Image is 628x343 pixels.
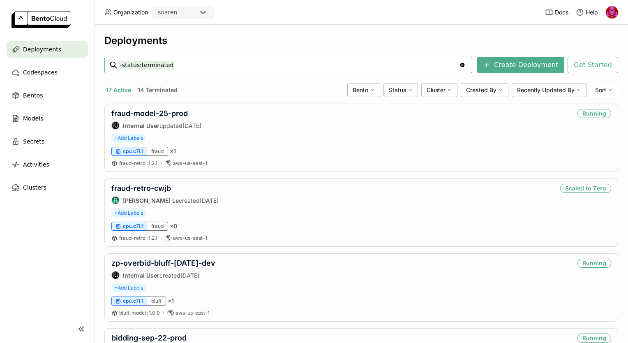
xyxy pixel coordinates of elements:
[23,160,49,169] span: Activities
[147,147,168,156] div: fraud
[560,184,611,193] div: Scaled to Zero
[111,196,219,204] div: created
[389,86,406,94] span: Status
[7,41,88,58] a: Deployments
[7,64,88,81] a: Codespaces
[477,57,564,73] button: Create Deployment
[111,134,146,143] span: +Add Labels
[111,271,120,279] div: Internal User
[23,183,46,192] span: Clusters
[168,297,174,305] span: × 1
[170,222,177,230] span: × 0
[577,334,611,343] div: Running
[119,160,157,167] a: fraud-retro:1.2.1
[158,8,177,16] div: soaren
[23,67,58,77] span: Codespaces
[119,310,160,316] a: bluff_model:1.0.0
[147,297,166,306] div: bluff
[590,83,618,97] div: Sort
[119,310,160,316] span: bluff_model 1.0.0
[119,58,459,72] input: Search
[7,87,88,104] a: Bentos
[173,235,207,241] span: aws-us-east-1
[555,9,568,16] span: Docs
[7,110,88,127] a: Models
[111,109,188,118] a: fraud-model-25-prod
[427,86,446,94] span: Cluster
[111,121,120,130] div: Internal User
[123,197,179,204] strong: [PERSON_NAME] Le
[586,9,598,16] span: Help
[421,83,457,97] div: Cluster
[111,184,171,192] a: fraud-retro-cwjb
[576,8,598,16] div: Help
[466,86,496,94] span: Created By
[123,298,143,304] span: cpu.c7i.1
[112,197,119,204] img: Nhan Le
[111,209,146,218] span: +Add Labels
[147,222,168,231] div: fraud
[119,160,157,166] span: fraud-retro 1.2.1
[12,12,71,28] img: logo
[23,44,61,54] span: Deployments
[7,133,88,150] a: Secrets
[104,35,618,47] div: Deployments
[170,148,176,155] span: × 1
[517,86,575,94] span: Recently Updated By
[577,109,611,118] div: Running
[347,83,380,97] div: Bento
[577,259,611,268] div: Running
[7,179,88,196] a: Clusters
[123,223,143,229] span: cpu.c7i.1
[180,272,199,279] span: [DATE]
[461,83,508,97] div: Created By
[23,114,43,123] span: Models
[182,122,201,129] span: [DATE]
[123,122,159,129] strong: Internal User
[112,271,119,279] div: IU
[173,160,207,167] span: aws-us-east-1
[545,8,568,16] a: Docs
[111,121,201,130] div: updated
[136,85,179,95] button: 14 Terminated
[383,83,418,97] div: Status
[178,9,179,17] input: Selected soaren.
[595,86,606,94] span: Sort
[146,160,148,166] span: :
[146,235,148,241] span: :
[113,9,148,16] span: Organization
[200,197,219,204] span: [DATE]
[147,310,148,316] span: :
[111,259,215,267] a: zp-overbid-bluff-[DATE]-dev
[175,310,210,316] span: aws-us-east-1
[512,83,586,97] div: Recently Updated By
[111,283,146,292] span: +Add Labels
[123,148,143,155] span: cpu.c7i.1
[23,137,44,146] span: Secrets
[119,235,157,241] span: fraud-retro 1.2.1
[104,85,133,95] button: 17 Active
[119,235,157,241] a: fraud-retro:1.2.1
[123,272,159,279] strong: Internal User
[459,62,466,68] svg: Clear value
[111,334,187,342] a: bidding-sep-22-prod
[23,90,43,100] span: Bentos
[112,122,119,129] div: IU
[606,6,618,19] img: tyler-sypherd-cb6b668
[7,156,88,173] a: Activities
[111,271,215,279] div: created
[568,57,618,73] button: Get Started
[353,86,368,94] span: Bento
